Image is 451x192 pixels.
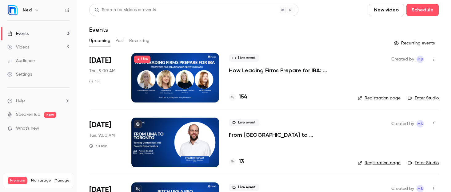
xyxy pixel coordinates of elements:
[406,4,439,16] button: Schedule
[89,68,115,74] span: Thu, 9:00 AM
[391,38,439,48] button: Recurring events
[229,158,244,166] a: 13
[7,98,70,104] li: help-dropdown-opener
[7,31,29,37] div: Events
[54,178,69,183] a: Manage
[417,120,423,127] span: MS
[239,158,244,166] h4: 13
[89,56,111,65] span: [DATE]
[89,79,100,84] div: 1 h
[408,95,439,101] a: Enter Studio
[229,54,259,62] span: Live event
[408,160,439,166] a: Enter Studio
[89,120,111,130] span: [DATE]
[16,98,25,104] span: Help
[369,4,404,16] button: New video
[31,178,51,183] span: Plan usage
[89,26,108,33] h1: Events
[94,7,156,13] div: Search for videos or events
[8,177,27,184] span: Premium
[129,36,150,46] button: Recurring
[62,126,70,131] iframe: Noticeable Trigger
[134,56,150,63] span: Live
[229,93,247,101] a: 154
[8,5,18,15] img: Nexl
[417,56,424,63] span: Melissa Strauss
[229,184,259,191] span: Live event
[358,160,401,166] a: Registration page
[391,56,414,63] span: Created by
[89,36,110,46] button: Upcoming
[229,67,348,74] a: How Leading Firms Prepare for IBA: Strategies for Relationship-Driven Growth
[239,93,247,101] h4: 154
[16,125,39,132] span: What's new
[89,53,122,102] div: Aug 14 Thu, 11:00 AM (America/Chicago)
[417,56,423,63] span: MS
[358,95,401,101] a: Registration page
[391,120,414,127] span: Created by
[229,119,259,126] span: Live event
[7,71,32,77] div: Settings
[16,111,40,118] a: SpeakerHub
[417,120,424,127] span: Melissa Strauss
[115,36,124,46] button: Past
[89,132,115,139] span: Tue, 9:00 AM
[7,58,35,64] div: Audience
[7,44,29,50] div: Videos
[89,118,122,167] div: Aug 26 Tue, 11:00 AM (America/Chicago)
[23,7,32,13] h6: Nexl
[44,112,56,118] span: new
[89,144,107,148] div: 30 min
[229,131,348,139] a: From [GEOGRAPHIC_DATA] to [GEOGRAPHIC_DATA]: Turning Conferences into Growth Opportunities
